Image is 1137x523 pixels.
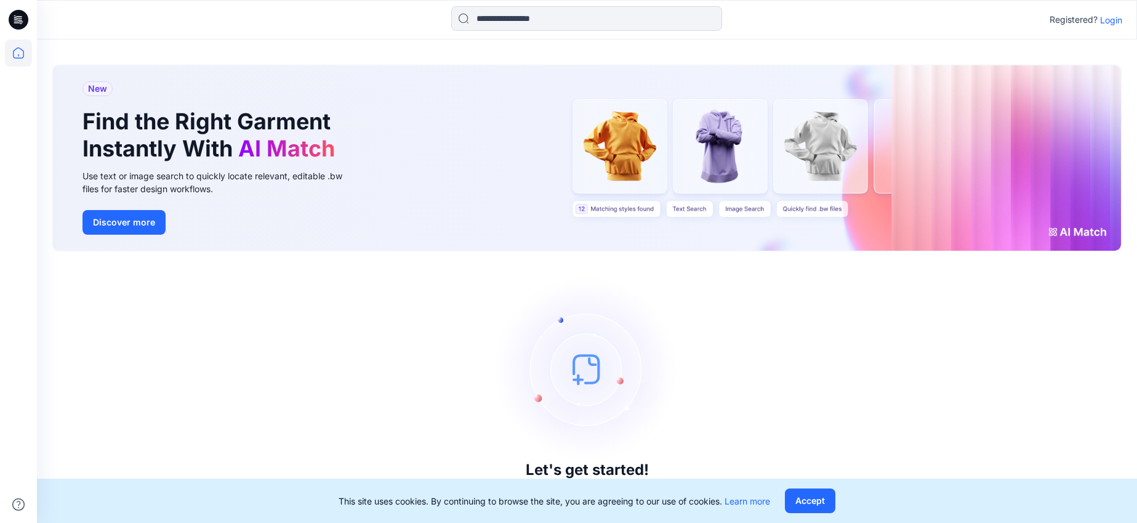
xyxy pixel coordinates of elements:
p: Login [1100,14,1122,26]
p: Registered? [1050,12,1098,27]
div: Use text or image search to quickly locate relevant, editable .bw files for faster design workflows. [82,169,360,195]
a: Learn more [725,496,770,506]
button: Accept [785,489,835,513]
p: This site uses cookies. By continuing to browse the site, you are agreeing to our use of cookies. [339,495,770,508]
h3: Let's get started! [526,461,649,479]
span: AI Match [238,135,335,162]
span: New [88,81,107,96]
button: Discover more [82,210,166,235]
h1: Find the Right Garment Instantly With [82,108,341,161]
img: empty-state-image.svg [495,277,680,461]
